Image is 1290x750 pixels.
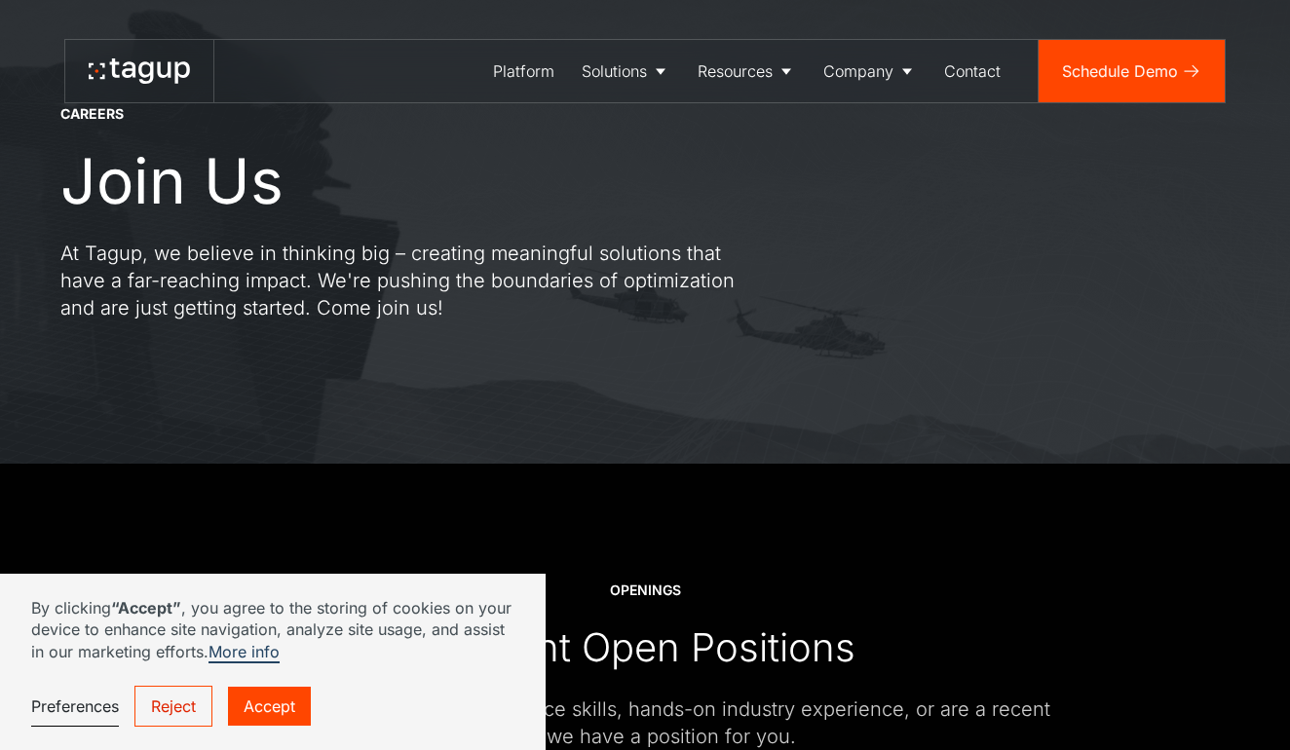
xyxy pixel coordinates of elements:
[684,40,810,102] a: Resources
[810,40,930,102] a: Company
[216,695,1074,750] div: Whether you have top data science skills, hands-on industry experience, or are a recent grad, we ...
[610,581,681,600] div: OPENINGS
[31,597,514,662] p: By clicking , you agree to the storing of cookies on your device to enhance site navigation, anal...
[60,146,284,216] h1: Join Us
[823,59,893,83] div: Company
[134,686,212,727] a: Reject
[31,687,119,727] a: Preferences
[60,104,124,124] div: CAREERS
[479,40,568,102] a: Platform
[1062,59,1178,83] div: Schedule Demo
[582,59,647,83] div: Solutions
[228,687,311,726] a: Accept
[60,240,762,321] p: At Tagup, we believe in thinking big – creating meaningful solutions that have a far-reaching imp...
[111,598,181,618] strong: “Accept”
[436,623,855,672] div: Current Open Positions
[944,59,1001,83] div: Contact
[1039,40,1225,102] a: Schedule Demo
[930,40,1014,102] a: Contact
[698,59,773,83] div: Resources
[493,59,554,83] div: Platform
[209,642,280,663] a: More info
[568,40,684,102] a: Solutions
